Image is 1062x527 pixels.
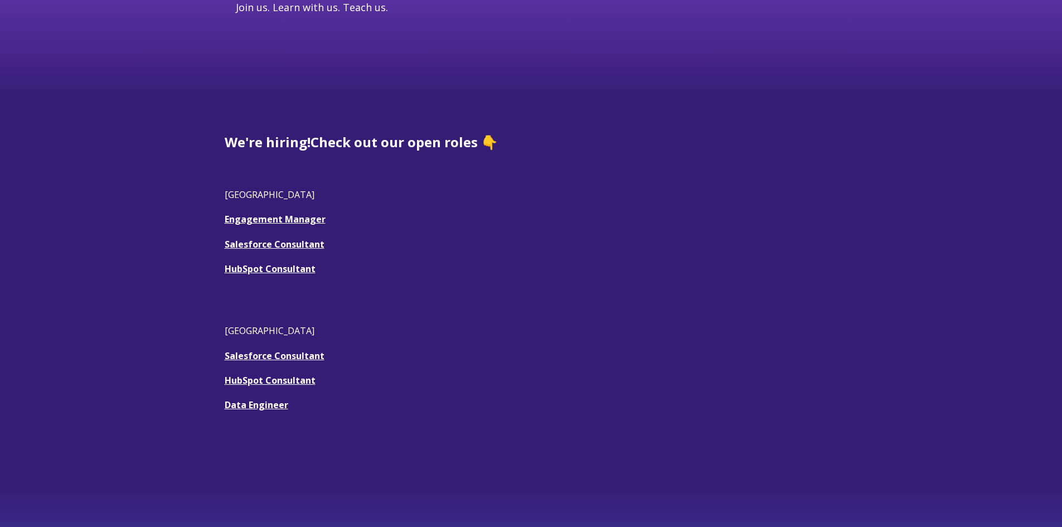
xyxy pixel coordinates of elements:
a: Salesforce Consultant [225,238,324,250]
a: Engagement Manager [225,213,326,225]
a: Data Engineer [225,399,288,411]
span: [GEOGRAPHIC_DATA] [225,325,314,337]
span: We're hiring! [225,133,311,151]
span: [GEOGRAPHIC_DATA] [225,188,314,201]
a: HubSpot Consultant [225,263,316,275]
span: Join us. Learn with us. Teach us. [236,1,388,14]
span: Check out our open roles 👇 [311,133,498,151]
a: HubSpot Consultant [225,374,316,386]
a: Salesforce Consultant [225,350,324,362]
